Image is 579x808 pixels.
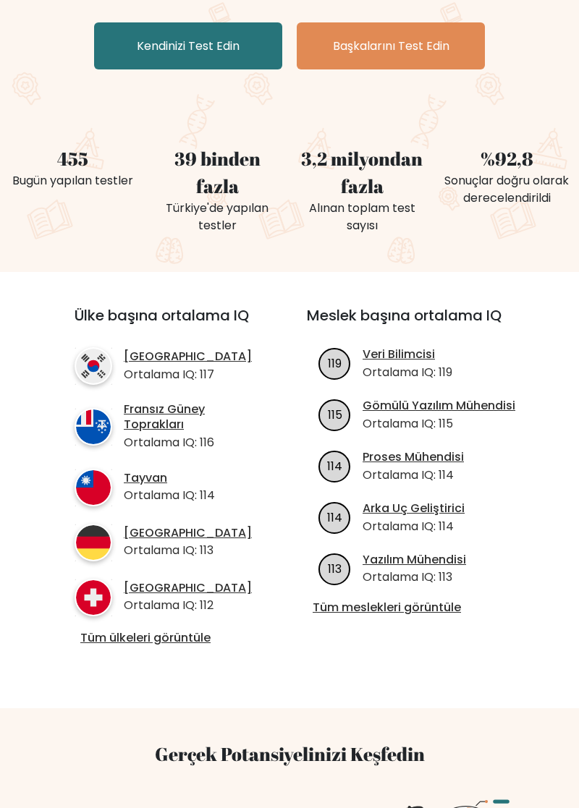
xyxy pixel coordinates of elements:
[363,346,435,362] font: Veri Bilimcisi
[363,553,466,568] a: Yazılım Mühendisi
[124,471,215,486] a: Tayvan
[363,450,464,465] a: Proses Mühendisi
[444,172,569,206] font: Sonuçlar doğru olarak derecelendirildi
[155,741,425,766] font: Gerçek Potansiyelinizi Keşfedin
[363,500,465,516] font: Arka Uç Geliştirici
[124,542,214,558] font: Ortalama IQ: 113
[166,200,269,234] font: Türkiye'de yapılan testler
[124,469,167,486] font: Tayvan
[94,22,282,69] a: Kendinizi Test Edin
[124,597,214,613] font: Ortalama IQ: 112
[363,551,466,568] font: Yazılım Mühendisi
[124,579,252,596] font: [GEOGRAPHIC_DATA]
[363,364,452,380] font: Ortalama IQ: 119
[328,407,342,423] text: 115
[307,305,502,326] font: Meslek başına ortalama IQ
[124,401,205,433] font: Fransız Güney Toprakları
[363,518,454,535] font: Ortalama IQ: 114
[309,200,415,234] font: Alınan toplam test sayısı
[75,579,112,616] img: ülke
[301,146,423,198] font: 3,2 milyondan fazla
[363,397,515,414] font: Gömülü Yazılım Mühendisi
[75,524,112,561] img: ülke
[363,448,464,465] font: Proses Mühendisi
[363,415,453,432] font: Ortalama IQ: 115
[12,172,133,189] font: Bugün yapılan testler
[80,629,211,646] font: Tüm ülkeleri görüntüle
[328,355,342,372] text: 119
[363,467,454,483] font: Ortalama IQ: 114
[363,399,515,414] a: Gömülü Yazılım Mühendisi
[313,600,516,616] a: Tüm meslekleri görüntüle
[481,146,533,171] font: %92,8
[333,38,449,54] font: Başkalarını Test Edin
[124,524,252,541] font: [GEOGRAPHIC_DATA]
[363,501,465,516] a: Arka Uç Geliştirici
[57,146,88,171] font: 455
[124,348,252,365] font: [GEOGRAPHIC_DATA]
[124,349,252,365] a: [GEOGRAPHIC_DATA]
[313,599,461,616] font: Tüm meslekleri görüntüle
[124,487,215,503] font: Ortalama IQ: 114
[124,526,252,541] a: [GEOGRAPHIC_DATA]
[75,305,249,326] font: Ülke başına ortalama IQ
[363,569,452,585] font: Ortalama IQ: 113
[137,38,240,54] font: Kendinizi Test Edin
[327,458,342,475] text: 114
[75,469,112,506] img: ülke
[124,402,255,433] a: Fransız Güney Toprakları
[297,22,485,69] a: Başkalarını Test Edin
[174,146,261,198] font: 39 binden fazla
[328,560,342,577] text: 113
[124,434,214,451] font: Ortalama IQ: 116
[124,366,214,383] font: Ortalama IQ: 117
[75,408,112,446] img: ülke
[124,581,252,596] a: [GEOGRAPHIC_DATA]
[327,509,342,526] text: 114
[80,631,249,646] a: Tüm ülkeleri görüntüle
[363,347,452,362] a: Veri Bilimcisi
[75,347,112,385] img: ülke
